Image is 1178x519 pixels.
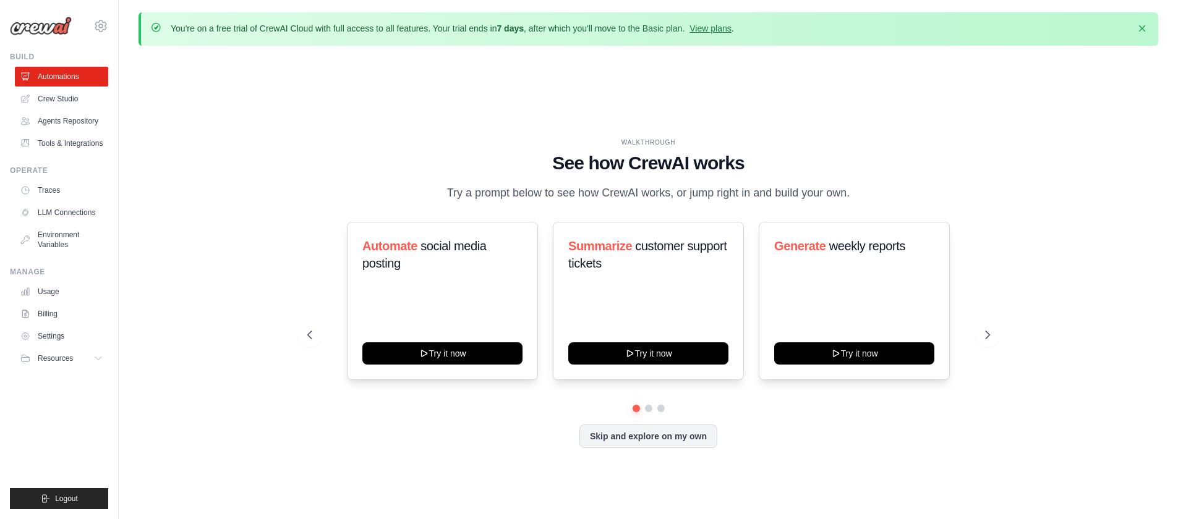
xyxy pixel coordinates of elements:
[441,184,856,202] p: Try a prompt below to see how CrewAI works, or jump right in and build your own.
[38,353,73,363] span: Resources
[10,17,72,35] img: Logo
[497,23,524,33] strong: 7 days
[55,494,78,504] span: Logout
[10,166,108,175] div: Operate
[15,326,108,346] a: Settings
[15,225,108,255] a: Environment Variables
[15,348,108,368] button: Resources
[774,239,826,253] span: Generate
[15,203,108,222] a: LLM Connections
[362,239,487,270] span: social media posting
[10,488,108,509] button: Logout
[579,424,717,448] button: Skip and explore on my own
[10,52,108,62] div: Build
[362,239,417,253] span: Automate
[829,239,905,253] span: weekly reports
[362,342,523,365] button: Try it now
[15,133,108,153] a: Tools & Integrations
[15,67,108,86] a: Automations
[15,111,108,131] a: Agents Repository
[568,239,727,270] span: customer support tickets
[689,23,731,33] a: View plans
[307,152,990,174] h1: See how CrewAI works
[10,267,108,277] div: Manage
[568,239,632,253] span: Summarize
[15,304,108,324] a: Billing
[171,22,734,35] p: You're on a free trial of CrewAI Cloud with full access to all features. Your trial ends in , aft...
[15,89,108,109] a: Crew Studio
[307,138,990,147] div: WALKTHROUGH
[568,342,728,365] button: Try it now
[15,282,108,302] a: Usage
[15,180,108,200] a: Traces
[774,342,934,365] button: Try it now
